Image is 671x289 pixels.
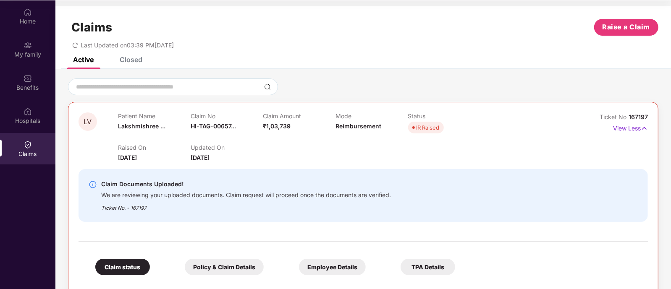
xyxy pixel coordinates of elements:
[73,55,94,64] div: Active
[101,199,391,212] div: Ticket No. - 167197
[120,55,142,64] div: Closed
[600,113,629,120] span: Ticket No
[101,179,391,189] div: Claim Documents Uploaded!
[81,42,174,49] span: Last Updated on 03:39 PM[DATE]
[335,112,408,120] p: Mode
[191,122,236,130] span: HI-TAG-00657...
[24,41,32,49] img: svg+xml;base64,PHN2ZyB3aWR0aD0iMjAiIGhlaWdodD0iMjAiIHZpZXdCb3g9IjAgMCAyMCAyMCIgZmlsbD0ibm9uZSIgeG...
[71,20,113,34] h1: Claims
[401,259,455,275] div: TPA Details
[118,154,137,161] span: [DATE]
[417,123,440,132] div: IR Raised
[408,112,481,120] p: Status
[263,122,291,130] span: ₹1,03,739
[84,118,92,125] span: LV
[299,259,366,275] div: Employee Details
[185,259,264,275] div: Policy & Claim Details
[24,107,32,116] img: svg+xml;base64,PHN2ZyBpZD0iSG9zcGl0YWxzIiB4bWxucz0iaHR0cDovL3d3dy53My5vcmcvMjAwMC9zdmciIHdpZHRoPS...
[95,259,150,275] div: Claim status
[264,83,271,90] img: svg+xml;base64,PHN2ZyBpZD0iU2VhcmNoLTMyeDMyIiB4bWxucz0iaHR0cDovL3d3dy53My5vcmcvMjAwMC9zdmciIHdpZH...
[335,122,381,130] span: Reimbursement
[118,144,191,151] p: Raised On
[191,154,210,161] span: [DATE]
[72,42,78,49] span: redo
[24,74,32,83] img: svg+xml;base64,PHN2ZyBpZD0iQmVuZWZpdHMiIHhtbG5zPSJodHRwOi8vd3d3LnczLm9yZy8yMDAwL3N2ZyIgd2lkdGg9Ij...
[629,113,648,120] span: 167197
[118,112,191,120] p: Patient Name
[118,122,165,130] span: Lakshmishree ...
[263,112,335,120] p: Claim Amount
[594,19,658,36] button: Raise a Claim
[613,122,648,133] p: View Less
[101,189,391,199] div: We are reviewing your uploaded documents. Claim request will proceed once the documents are verif...
[191,144,263,151] p: Updated On
[641,124,648,133] img: svg+xml;base64,PHN2ZyB4bWxucz0iaHR0cDovL3d3dy53My5vcmcvMjAwMC9zdmciIHdpZHRoPSIxNyIgaGVpZ2h0PSIxNy...
[24,141,32,149] img: svg+xml;base64,PHN2ZyBpZD0iQ2xhaW0iIHhtbG5zPSJodHRwOi8vd3d3LnczLm9yZy8yMDAwL3N2ZyIgd2lkdGg9IjIwIi...
[603,22,650,32] span: Raise a Claim
[24,8,32,16] img: svg+xml;base64,PHN2ZyBpZD0iSG9tZSIgeG1sbnM9Imh0dHA6Ly93d3cudzMub3JnLzIwMDAvc3ZnIiB3aWR0aD0iMjAiIG...
[191,112,263,120] p: Claim No
[89,180,97,189] img: svg+xml;base64,PHN2ZyBpZD0iSW5mby0yMHgyMCIgeG1sbnM9Imh0dHA6Ly93d3cudzMub3JnLzIwMDAvc3ZnIiB3aWR0aD...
